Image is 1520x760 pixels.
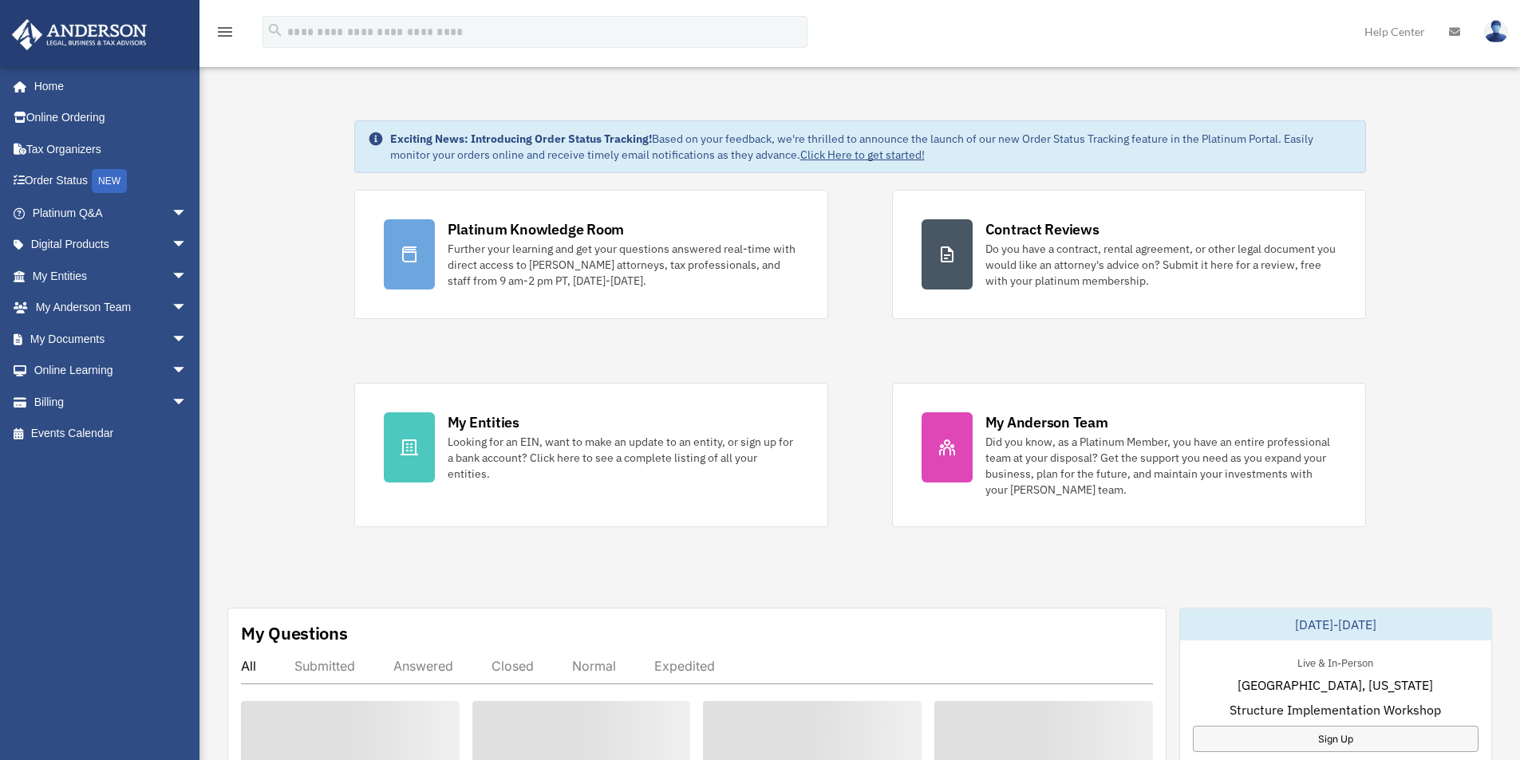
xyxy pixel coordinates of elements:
[572,658,616,674] div: Normal
[11,292,211,324] a: My Anderson Teamarrow_drop_down
[1484,20,1508,43] img: User Pic
[448,434,799,482] div: Looking for an EIN, want to make an update to an entity, or sign up for a bank account? Click her...
[215,22,235,41] i: menu
[241,658,256,674] div: All
[985,412,1108,432] div: My Anderson Team
[492,658,534,674] div: Closed
[390,132,652,146] strong: Exciting News: Introducing Order Status Tracking!
[11,418,211,450] a: Events Calendar
[172,323,203,356] span: arrow_drop_down
[172,355,203,388] span: arrow_drop_down
[11,197,211,229] a: Platinum Q&Aarrow_drop_down
[11,165,211,198] a: Order StatusNEW
[172,386,203,419] span: arrow_drop_down
[892,383,1366,527] a: My Anderson Team Did you know, as a Platinum Member, you have an entire professional team at your...
[1230,700,1441,719] span: Structure Implementation Workshop
[448,241,799,289] div: Further your learning and get your questions answered real-time with direct access to [PERSON_NAM...
[294,658,355,674] div: Submitted
[354,383,828,527] a: My Entities Looking for an EIN, want to make an update to an entity, or sign up for a bank accoun...
[985,219,1100,239] div: Contract Reviews
[172,197,203,230] span: arrow_drop_down
[354,190,828,319] a: Platinum Knowledge Room Further your learning and get your questions answered real-time with dire...
[1285,653,1386,670] div: Live & In-Person
[985,434,1336,498] div: Did you know, as a Platinum Member, you have an entire professional team at your disposal? Get th...
[654,658,715,674] div: Expedited
[390,131,1352,163] div: Based on your feedback, we're thrilled to announce the launch of our new Order Status Tracking fe...
[11,133,211,165] a: Tax Organizers
[448,412,519,432] div: My Entities
[172,292,203,325] span: arrow_drop_down
[11,102,211,134] a: Online Ordering
[11,70,203,102] a: Home
[1238,675,1433,695] span: [GEOGRAPHIC_DATA], [US_STATE]
[1193,726,1479,752] a: Sign Up
[11,229,211,261] a: Digital Productsarrow_drop_down
[7,19,152,50] img: Anderson Advisors Platinum Portal
[11,355,211,387] a: Online Learningarrow_drop_down
[172,260,203,293] span: arrow_drop_down
[172,229,203,262] span: arrow_drop_down
[892,190,1366,319] a: Contract Reviews Do you have a contract, rental agreement, or other legal document you would like...
[393,658,453,674] div: Answered
[11,260,211,292] a: My Entitiesarrow_drop_down
[11,386,211,418] a: Billingarrow_drop_down
[1180,608,1491,640] div: [DATE]-[DATE]
[800,148,925,162] a: Click Here to get started!
[92,169,127,193] div: NEW
[985,241,1336,289] div: Do you have a contract, rental agreement, or other legal document you would like an attorney's ad...
[266,22,284,39] i: search
[448,219,625,239] div: Platinum Knowledge Room
[215,28,235,41] a: menu
[11,323,211,355] a: My Documentsarrow_drop_down
[241,621,348,645] div: My Questions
